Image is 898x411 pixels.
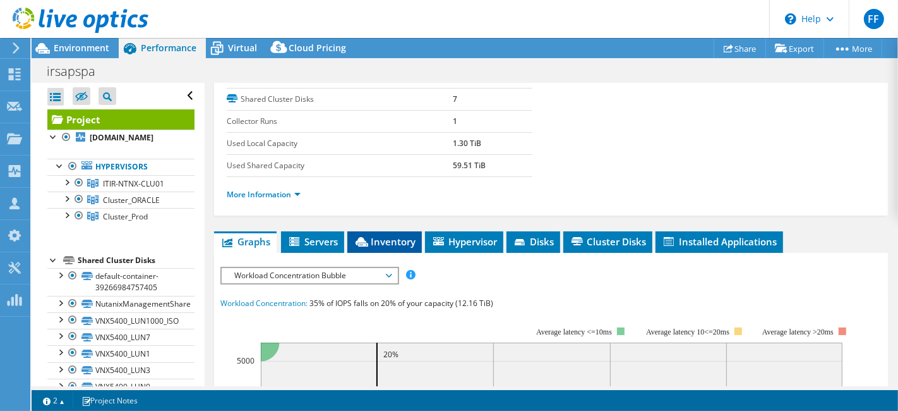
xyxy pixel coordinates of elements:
[47,159,195,175] a: Hypervisors
[354,235,416,248] span: Inventory
[864,9,884,29] span: FF
[762,328,834,336] text: Average latency >20ms
[765,39,824,58] a: Export
[227,115,453,128] label: Collector Runs
[513,235,554,248] span: Disks
[220,298,308,309] span: Workload Concentration:
[220,235,270,248] span: Graphs
[73,393,147,408] a: Project Notes
[47,379,195,395] a: VNX5400_LUN0
[47,208,195,224] a: Cluster_Prod
[47,329,195,345] a: VNX5400_LUN7
[431,235,497,248] span: Hypervisor
[287,235,338,248] span: Servers
[227,93,453,106] label: Shared Cluster Disks
[103,178,164,189] span: ITIR-NTNX-CLU01
[47,312,195,329] a: VNX5400_LUN1000_ISO
[103,211,148,222] span: Cluster_Prod
[47,362,195,379] a: VNX5400_LUN3
[228,42,257,54] span: Virtual
[47,345,195,362] a: VNX5400_LUN1
[78,253,195,268] div: Shared Cluster Disks
[34,393,73,408] a: 2
[141,42,196,54] span: Performance
[570,235,646,248] span: Cluster Disks
[227,189,301,200] a: More Information
[47,130,195,146] a: [DOMAIN_NAME]
[714,39,766,58] a: Share
[237,355,254,366] text: 5000
[103,195,160,205] span: Cluster_ORACLE
[662,235,777,248] span: Installed Applications
[90,132,153,143] b: [DOMAIN_NAME]
[41,64,115,78] h1: irsapspa
[823,39,882,58] a: More
[54,42,109,54] span: Environment
[453,160,486,171] b: 59.51 TiB
[47,175,195,192] a: ITIR-NTNX-CLU01
[227,137,453,150] label: Used Local Capacity
[47,109,195,130] a: Project
[289,42,346,54] span: Cloud Pricing
[453,116,457,126] b: 1
[646,328,729,336] tspan: Average latency 10<=20ms
[785,13,796,25] svg: \n
[47,296,195,312] a: NutanixManagementShare
[228,268,390,283] span: Workload Concentration Bubble
[383,349,398,360] text: 20%
[309,298,493,309] span: 35% of IOPS falls on 20% of your capacity (12.16 TiB)
[47,192,195,208] a: Cluster_ORACLE
[47,268,195,296] a: default-container-39266984757405
[536,328,612,336] tspan: Average latency <=10ms
[227,159,453,172] label: Used Shared Capacity
[453,138,481,149] b: 1.30 TiB
[453,94,457,104] b: 7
